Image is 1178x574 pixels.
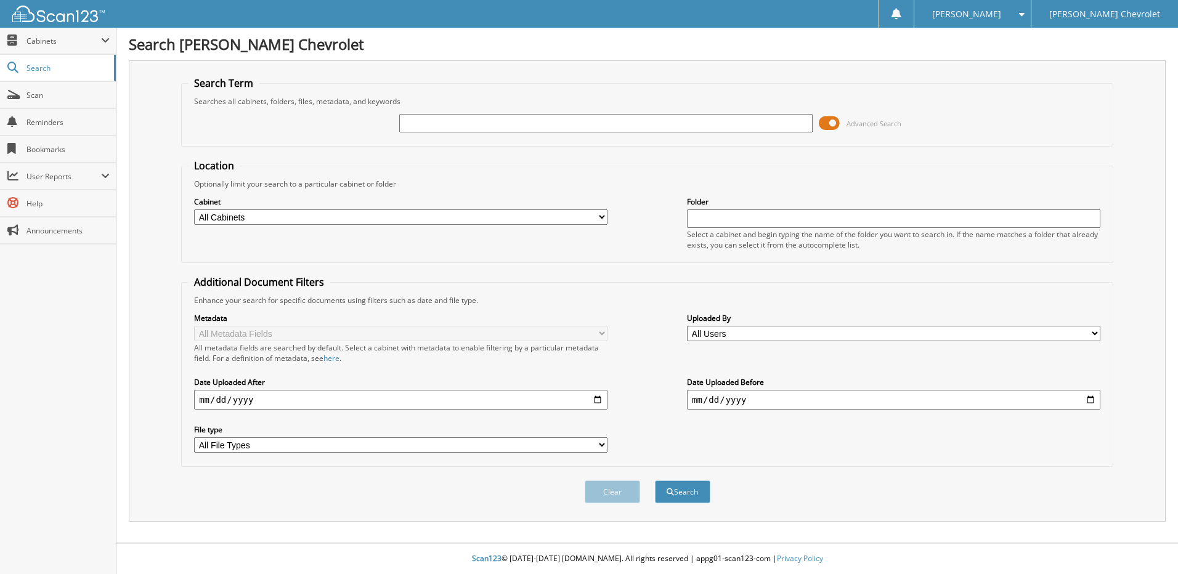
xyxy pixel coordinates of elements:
[188,275,330,289] legend: Additional Document Filters
[687,313,1100,323] label: Uploaded By
[194,196,607,207] label: Cabinet
[655,480,710,503] button: Search
[687,196,1100,207] label: Folder
[26,90,110,100] span: Scan
[932,10,1001,18] span: [PERSON_NAME]
[194,390,607,410] input: start
[323,353,339,363] a: here
[194,377,607,387] label: Date Uploaded After
[12,6,105,22] img: scan123-logo-white.svg
[194,313,607,323] label: Metadata
[847,119,901,128] span: Advanced Search
[116,544,1178,574] div: © [DATE]-[DATE] [DOMAIN_NAME]. All rights reserved | appg01-scan123-com |
[188,76,259,90] legend: Search Term
[472,553,502,564] span: Scan123
[26,144,110,155] span: Bookmarks
[26,63,108,73] span: Search
[188,96,1107,107] div: Searches all cabinets, folders, files, metadata, and keywords
[687,229,1100,250] div: Select a cabinet and begin typing the name of the folder you want to search in. If the name match...
[26,225,110,236] span: Announcements
[585,480,640,503] button: Clear
[1049,10,1160,18] span: [PERSON_NAME] Chevrolet
[194,424,607,435] label: File type
[777,553,823,564] a: Privacy Policy
[26,171,101,182] span: User Reports
[26,117,110,127] span: Reminders
[26,36,101,46] span: Cabinets
[188,295,1107,305] div: Enhance your search for specific documents using filters such as date and file type.
[1116,515,1178,574] iframe: Chat Widget
[188,159,240,172] legend: Location
[687,390,1100,410] input: end
[194,342,607,363] div: All metadata fields are searched by default. Select a cabinet with metadata to enable filtering b...
[129,34,1166,54] h1: Search [PERSON_NAME] Chevrolet
[188,179,1107,189] div: Optionally limit your search to a particular cabinet or folder
[26,198,110,209] span: Help
[687,377,1100,387] label: Date Uploaded Before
